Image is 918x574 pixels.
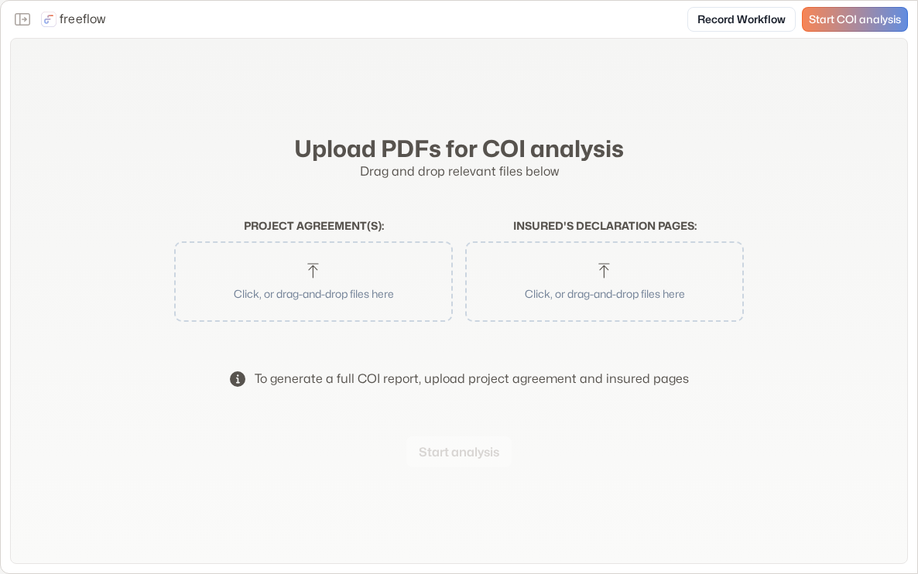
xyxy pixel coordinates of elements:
a: Start COI analysis [802,7,908,32]
button: Click, or drag-and-drop files here [182,249,445,314]
a: Record Workflow [687,7,796,32]
span: Start COI analysis [809,13,901,26]
p: Click, or drag-and-drop files here [485,285,724,302]
div: To generate a full COI report, upload project agreement and insured pages [255,370,689,388]
button: Click, or drag-and-drop files here [473,249,736,314]
button: Start analysis [406,436,512,467]
h2: Project agreement(s) : [174,220,453,233]
p: freeflow [60,10,106,29]
p: Drag and drop relevant files below [174,162,744,181]
h2: Upload PDFs for COI analysis [174,135,744,162]
a: freeflow [41,10,106,29]
h2: Insured's declaration pages : [465,220,744,233]
button: Close the sidebar [10,7,35,32]
p: Click, or drag-and-drop files here [194,285,433,302]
